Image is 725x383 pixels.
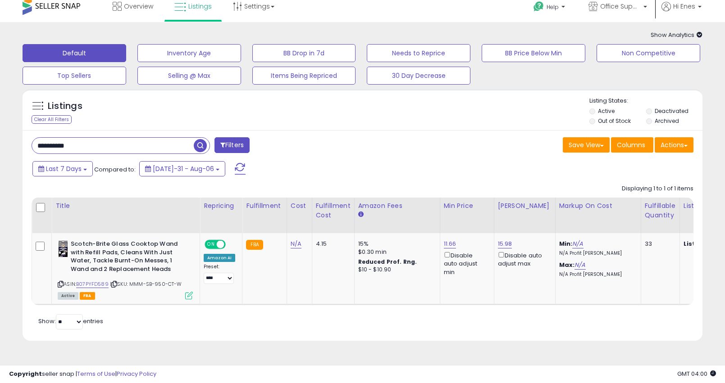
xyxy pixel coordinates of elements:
[684,239,725,248] b: Listed Price:
[358,211,364,219] small: Amazon Fees.
[572,239,583,248] a: N/A
[58,240,193,298] div: ASIN:
[559,239,573,248] b: Min:
[655,117,679,125] label: Archived
[358,266,433,274] div: $10 - $10.90
[246,201,283,211] div: Fulfillment
[589,97,702,105] p: Listing States:
[655,137,693,153] button: Actions
[205,241,217,248] span: ON
[651,31,702,39] span: Show Analytics
[291,239,301,248] a: N/A
[71,240,180,275] b: Scotch-Brite Glass Cooktop Wand with Refill Pads, Cleans With Just Water, Tackle Burnt-On Messes,...
[598,117,631,125] label: Out of Stock
[94,165,136,174] span: Compared to:
[38,317,103,325] span: Show: entries
[677,369,716,378] span: 2025-08-14 04:00 GMT
[444,201,490,211] div: Min Price
[46,164,82,173] span: Last 7 Days
[32,161,93,176] button: Last 7 Days
[55,201,196,211] div: Title
[76,280,109,288] a: B07PYFD589
[533,1,544,12] i: Get Help
[358,248,433,256] div: $0.30 min
[661,2,702,22] a: Hi Enes
[358,258,417,266] b: Reduced Prof. Rng.
[153,164,214,173] span: [DATE]-31 - Aug-06
[358,201,436,211] div: Amazon Fees
[559,201,637,211] div: Markup on Cost
[9,370,156,378] div: seller snap | |
[124,2,153,11] span: Overview
[291,201,308,211] div: Cost
[597,44,700,62] button: Non Competitive
[622,185,693,193] div: Displaying 1 to 1 of 1 items
[204,201,238,211] div: Repricing
[246,240,263,250] small: FBA
[224,241,239,248] span: OFF
[117,369,156,378] a: Privacy Policy
[204,254,235,262] div: Amazon AI
[188,2,212,11] span: Listings
[444,239,456,248] a: 11.66
[673,2,695,11] span: Hi Enes
[77,369,115,378] a: Terms of Use
[110,280,182,288] span: | SKU: MMM-SB-950-CT-W
[214,137,250,153] button: Filters
[316,240,347,248] div: 4.15
[367,67,470,85] button: 30 Day Decrease
[358,240,433,248] div: 15%
[80,292,95,300] span: FBA
[575,261,585,270] a: N/A
[645,240,673,248] div: 33
[58,240,68,258] img: 41IeupEJshL._SL40_.jpg
[547,3,559,11] span: Help
[498,201,552,211] div: [PERSON_NAME]
[137,67,241,85] button: Selling @ Max
[23,67,126,85] button: Top Sellers
[611,137,653,153] button: Columns
[617,140,645,149] span: Columns
[252,44,356,62] button: BB Drop in 7d
[139,161,225,176] button: [DATE]-31 - Aug-06
[498,250,548,268] div: Disable auto adjust max
[559,250,634,257] p: N/A Profit [PERSON_NAME]
[482,44,585,62] button: BB Price Below Min
[316,201,351,220] div: Fulfillment Cost
[444,250,487,276] div: Disable auto adjust min
[559,261,575,269] b: Max:
[598,107,615,115] label: Active
[563,137,610,153] button: Save View
[559,271,634,278] p: N/A Profit [PERSON_NAME]
[137,44,241,62] button: Inventory Age
[367,44,470,62] button: Needs to Reprice
[498,239,512,248] a: 15.98
[9,369,42,378] strong: Copyright
[58,292,78,300] span: All listings currently available for purchase on Amazon
[48,100,82,113] h5: Listings
[32,115,72,124] div: Clear All Filters
[204,264,235,284] div: Preset:
[555,198,641,233] th: The percentage added to the cost of goods (COGS) that forms the calculator for Min & Max prices.
[252,67,356,85] button: Items Being Repriced
[645,201,676,220] div: Fulfillable Quantity
[23,44,126,62] button: Default
[600,2,641,11] span: Office Suppliers
[655,107,689,115] label: Deactivated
